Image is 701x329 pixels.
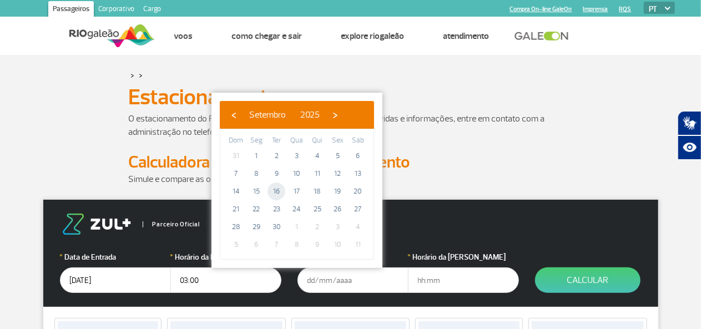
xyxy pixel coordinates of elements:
span: 10 [329,236,346,254]
img: logo-zul.png [60,214,133,235]
span: 24 [288,200,306,218]
span: 9 [309,236,326,254]
h1: Estacionamento [129,88,573,107]
a: > [139,69,143,82]
a: Atendimento [443,31,490,42]
p: O estacionamento do RIOgaleão é administrado pela Estapar. Para dúvidas e informações, entre em c... [129,112,573,139]
h2: Calculadora de Tarifa do Estacionamento [129,152,573,173]
label: Data de Entrada [60,251,171,263]
span: 31 [227,147,245,165]
span: 6 [248,236,265,254]
span: 6 [349,147,367,165]
span: 1 [288,218,306,236]
button: Abrir tradutor de língua de sinais. [678,111,701,135]
span: 17 [288,183,306,200]
button: › [327,107,344,123]
span: 11 [309,165,326,183]
span: 2 [268,147,285,165]
button: ‹ [225,107,242,123]
span: 8 [288,236,306,254]
span: 15 [248,183,265,200]
span: 26 [329,200,346,218]
span: 4 [349,218,367,236]
bs-datepicker-navigation-view: ​ ​ ​ [225,108,344,119]
span: 3 [329,218,346,236]
span: 30 [268,218,285,236]
span: 25 [309,200,326,218]
input: hh:mm [170,267,281,293]
bs-datepicker-container: calendar [211,93,382,268]
span: 19 [329,183,346,200]
span: 5 [227,236,245,254]
input: dd/mm/aaaa [297,267,409,293]
span: 16 [268,183,285,200]
input: hh:mm [408,267,519,293]
label: Horário da [PERSON_NAME] [408,251,519,263]
div: Plugin de acessibilidade da Hand Talk. [678,111,701,160]
a: Voos [174,31,193,42]
span: 2025 [300,109,320,120]
a: RQS [619,6,631,13]
th: weekday [266,135,287,147]
th: weekday [246,135,267,147]
span: 27 [349,200,367,218]
input: dd/mm/aaaa [60,267,171,293]
a: Cargo [139,1,165,19]
span: Setembro [249,109,286,120]
p: Simule e compare as opções. [129,173,573,186]
a: Corporativo [94,1,139,19]
a: Compra On-line GaleOn [510,6,572,13]
span: 28 [227,218,245,236]
a: > [131,69,135,82]
th: weekday [307,135,327,147]
span: 7 [268,236,285,254]
th: weekday [347,135,368,147]
a: Como chegar e sair [232,31,302,42]
span: Parceiro Oficial [143,221,200,227]
a: Passageiros [48,1,94,19]
span: 10 [288,165,306,183]
button: Calcular [535,267,641,293]
span: 9 [268,165,285,183]
span: 1 [248,147,265,165]
span: 12 [329,165,346,183]
span: 8 [248,165,265,183]
th: weekday [287,135,307,147]
span: 21 [227,200,245,218]
span: 29 [248,218,265,236]
span: 20 [349,183,367,200]
span: 14 [227,183,245,200]
span: 22 [248,200,265,218]
span: 23 [268,200,285,218]
th: weekday [327,135,348,147]
span: 5 [329,147,346,165]
span: 2 [309,218,326,236]
span: 13 [349,165,367,183]
span: 4 [309,147,326,165]
th: weekday [226,135,246,147]
span: 18 [309,183,326,200]
span: 11 [349,236,367,254]
a: Explore RIOgaleão [341,31,405,42]
a: Imprensa [583,6,608,13]
button: Abrir recursos assistivos. [678,135,701,160]
span: 7 [227,165,245,183]
label: Horário da Entrada [170,251,281,263]
button: Setembro [242,107,293,123]
button: 2025 [293,107,327,123]
span: 3 [288,147,306,165]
